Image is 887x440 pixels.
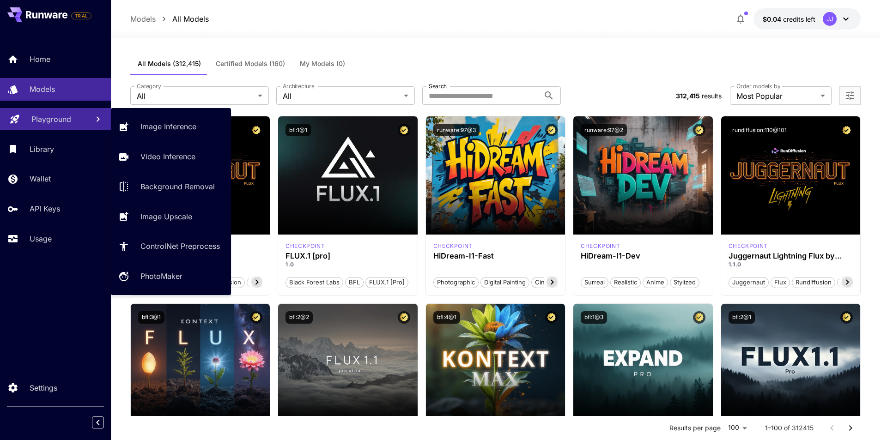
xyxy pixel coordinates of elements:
[840,311,853,324] button: Certified Model – Vetted for best performance and includes a commercial license.
[729,311,755,324] button: bfl:2@1
[545,311,558,324] button: Certified Model – Vetted for best performance and includes a commercial license.
[481,278,529,287] span: Digital Painting
[581,242,620,250] p: checkpoint
[840,124,853,136] button: Certified Model – Vetted for best performance and includes a commercial license.
[286,242,325,250] p: checkpoint
[398,124,410,136] button: Certified Model – Vetted for best performance and includes a commercial license.
[140,241,220,252] p: ControlNet Preprocess
[140,271,182,282] p: PhotoMaker
[250,124,262,136] button: Certified Model – Vetted for best performance and includes a commercial license.
[729,252,853,260] h3: Juggernaut Lightning Flux by RunDiffusion
[429,82,447,90] label: Search
[138,311,164,324] button: bfl:3@1
[676,92,700,100] span: 312,415
[753,8,861,30] button: $0.0404
[581,242,620,250] div: HiDream Dev
[111,265,231,288] a: PhotoMaker
[729,242,768,250] div: FLUX.1 D
[216,60,285,68] span: Certified Models (160)
[765,423,814,433] p: 1–100 of 312415
[434,278,478,287] span: Photographic
[433,242,473,250] div: HiDream Fast
[545,124,558,136] button: Certified Model – Vetted for best performance and includes a commercial license.
[111,175,231,198] a: Background Removal
[92,416,104,428] button: Collapse sidebar
[841,419,860,437] button: Go to next page
[611,278,640,287] span: Realistic
[250,311,262,324] button: Certified Model – Vetted for best performance and includes a commercial license.
[669,423,721,433] p: Results per page
[140,151,195,162] p: Video Inference
[433,124,480,136] button: runware:97@3
[286,252,410,260] h3: FLUX.1 [pro]
[130,13,156,24] p: Models
[729,124,790,136] button: rundiffusion:110@101
[111,205,231,228] a: Image Upscale
[31,114,71,125] p: Playground
[30,144,54,155] p: Library
[736,90,817,102] span: Most Popular
[111,145,231,168] a: Video Inference
[30,54,50,65] p: Home
[286,242,325,250] div: fluxpro
[247,278,263,287] span: pro
[433,242,473,250] p: checkpoint
[286,124,311,136] button: bfl:1@1
[729,242,768,250] p: checkpoint
[30,233,52,244] p: Usage
[581,124,627,136] button: runware:97@2
[398,311,410,324] button: Certified Model – Vetted for best performance and includes a commercial license.
[771,278,790,287] span: flux
[670,278,699,287] span: Stylized
[532,278,566,287] span: Cinematic
[130,13,209,24] nav: breadcrumb
[433,311,460,324] button: bfl:4@1
[702,92,722,100] span: results
[137,90,254,102] span: All
[30,84,55,95] p: Models
[137,82,161,90] label: Category
[30,382,57,393] p: Settings
[763,15,783,23] span: $0.04
[724,421,750,434] div: 100
[140,181,215,192] p: Background Removal
[30,173,51,184] p: Wallet
[581,278,608,287] span: Surreal
[823,12,837,26] div: JJ
[844,90,856,102] button: Open more filters
[792,278,835,287] span: rundiffusion
[283,82,314,90] label: Architecture
[838,278,865,287] span: schnell
[283,90,400,102] span: All
[433,252,558,260] h3: HiDream-I1-Fast
[783,15,815,23] span: credits left
[71,10,91,21] span: Add your payment card to enable full platform functionality.
[111,235,231,258] a: ControlNet Preprocess
[138,60,201,68] span: All Models (312,415)
[693,311,705,324] button: Certified Model – Vetted for best performance and includes a commercial license.
[99,414,111,431] div: Collapse sidebar
[729,260,853,269] p: 1.1.0
[729,278,768,287] span: juggernaut
[581,311,607,324] button: bfl:1@3
[581,252,705,260] h3: HiDream-I1-Dev
[763,14,815,24] div: $0.0404
[286,311,313,324] button: bfl:2@2
[172,13,209,24] p: All Models
[286,260,410,269] p: 1.0
[300,60,345,68] span: My Models (0)
[286,278,343,287] span: Black Forest Labs
[111,115,231,138] a: Image Inference
[30,203,60,214] p: API Keys
[643,278,668,287] span: Anime
[346,278,363,287] span: BFL
[366,278,408,287] span: FLUX.1 [pro]
[736,82,780,90] label: Order models by
[72,12,91,19] span: TRIAL
[693,124,705,136] button: Certified Model – Vetted for best performance and includes a commercial license.
[140,211,192,222] p: Image Upscale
